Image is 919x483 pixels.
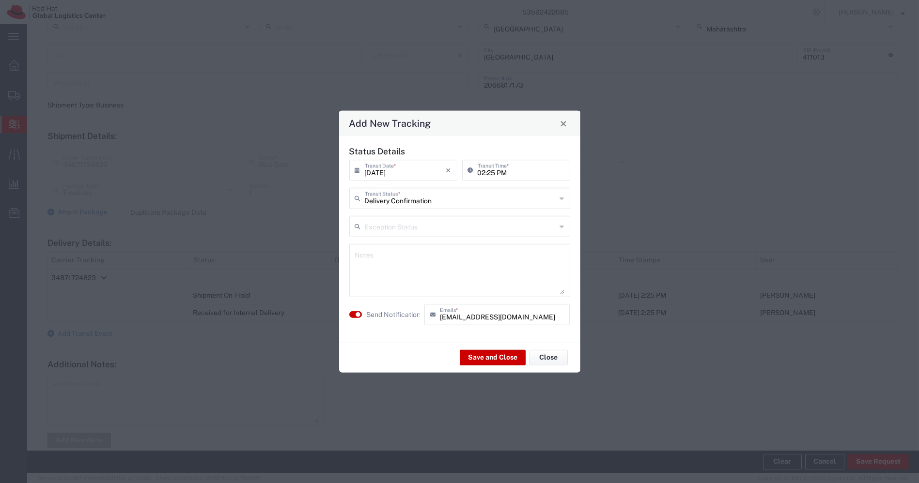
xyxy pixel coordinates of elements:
button: Save and Close [460,349,526,365]
i: × [446,163,452,178]
h4: Add New Tracking [349,116,431,130]
h5: Status Details [349,146,570,156]
label: Send Notification [367,309,421,319]
button: Close [529,349,568,365]
agx-label: Send Notification [367,309,420,319]
button: Close [557,117,570,130]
